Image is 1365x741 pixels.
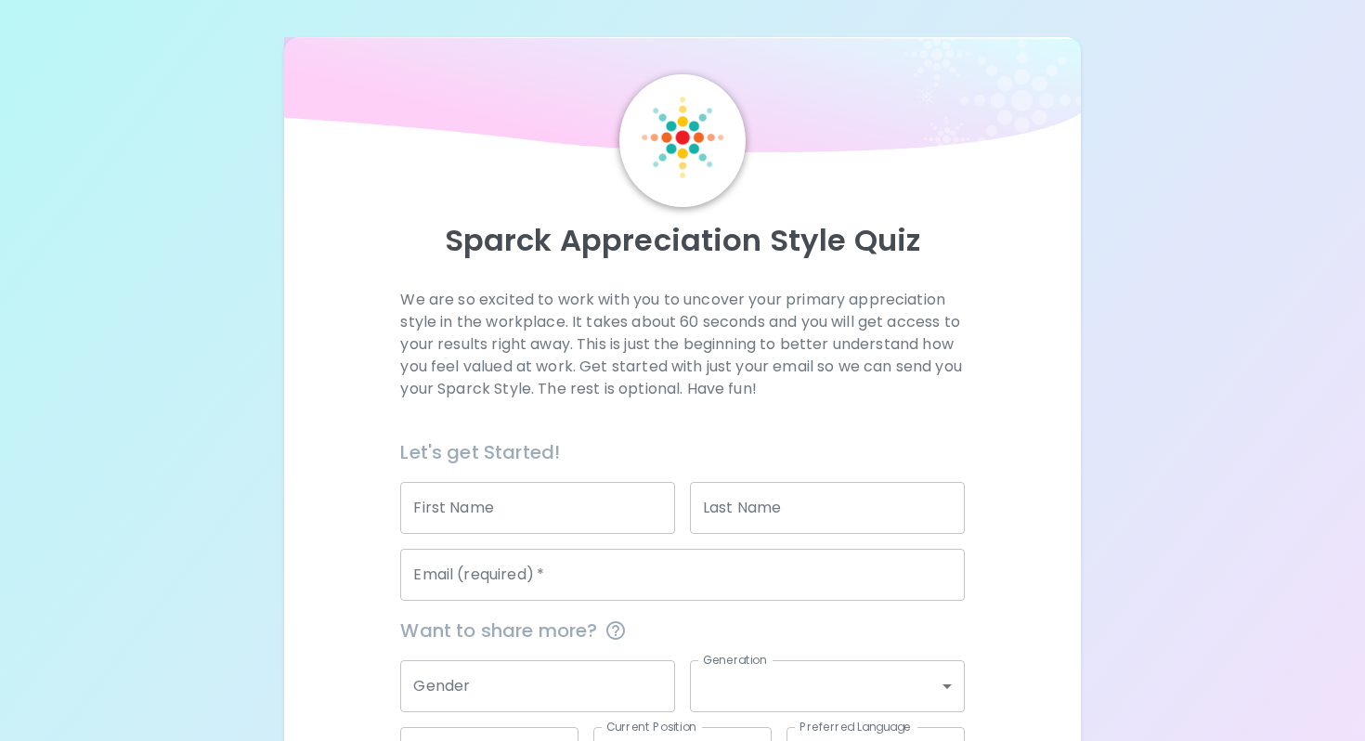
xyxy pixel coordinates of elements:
svg: This information is completely confidential and only used for aggregated appreciation studies at ... [604,619,627,642]
label: Current Position [606,719,696,734]
h6: Let's get Started! [400,437,964,467]
p: Sparck Appreciation Style Quiz [306,222,1058,259]
label: Generation [703,652,767,668]
p: We are so excited to work with you to uncover your primary appreciation style in the workplace. I... [400,289,964,400]
img: wave [284,37,1080,162]
label: Preferred Language [799,719,911,734]
span: Want to share more? [400,616,964,645]
img: Sparck Logo [642,97,723,178]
